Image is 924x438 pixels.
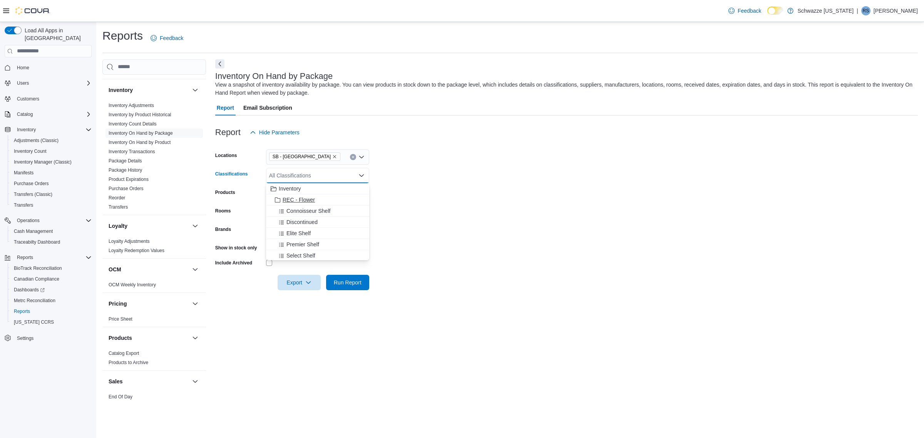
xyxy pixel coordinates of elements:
span: Feedback [738,7,761,15]
button: Inventory [14,125,39,134]
a: Inventory Transactions [109,149,155,154]
span: Inventory Count [14,148,47,154]
span: Users [14,79,92,88]
a: Package Details [109,158,142,164]
span: Loyalty Redemption Values [109,247,164,254]
span: End Of Day [109,394,132,400]
h1: Reports [102,28,143,43]
span: Canadian Compliance [14,276,59,282]
span: Discontinued [286,218,318,226]
a: Inventory Adjustments [109,103,154,108]
button: [US_STATE] CCRS [8,317,95,328]
span: Load All Apps in [GEOGRAPHIC_DATA] [22,27,92,42]
span: Canadian Compliance [11,274,92,284]
span: Home [17,65,29,71]
span: Catalog Export [109,350,139,356]
button: OCM [191,265,200,274]
input: Dark Mode [767,7,783,15]
span: Transfers [14,202,33,208]
button: Remove SB - Highlands from selection in this group [332,154,337,159]
span: Users [17,80,29,86]
span: Run Report [334,279,362,286]
h3: Products [109,334,132,342]
span: Hide Parameters [259,129,300,136]
nav: Complex example [5,59,92,364]
span: Adjustments (Classic) [14,137,59,144]
button: Sales [109,378,189,385]
button: Select Shelf [266,250,369,261]
span: Manifests [14,170,33,176]
button: Hide Parameters [247,125,303,140]
label: Classifications [215,171,248,177]
button: Pricing [109,300,189,308]
span: Inventory Count [11,147,92,156]
span: Traceabilty Dashboard [14,239,60,245]
button: REC - Flower [266,194,369,206]
a: Settings [14,334,37,343]
label: Show in stock only [215,245,257,251]
span: Purchase Orders [14,181,49,187]
span: Transfers [11,201,92,210]
span: Inventory Manager (Classic) [11,157,92,167]
h3: Sales [109,378,123,385]
a: Catalog Export [109,351,139,356]
span: Email Subscription [243,100,292,115]
span: Report [217,100,234,115]
p: [PERSON_NAME] [874,6,918,15]
button: Inventory Count [8,146,95,157]
span: Select Shelf [286,252,315,259]
span: SB - Highlands [269,152,340,161]
span: Metrc Reconciliation [11,296,92,305]
button: Users [14,79,32,88]
span: Purchase Orders [109,186,144,192]
button: Loyalty [109,222,189,230]
button: Cash Management [8,226,95,237]
button: Pricing [191,299,200,308]
span: Dashboards [11,285,92,294]
span: Transfers (Classic) [14,191,52,197]
button: Export [278,275,321,290]
button: Adjustments (Classic) [8,135,95,146]
span: Reorder [109,195,125,201]
span: Reports [17,254,33,261]
span: Price Sheet [109,316,132,322]
a: Customers [14,94,42,104]
div: Products [102,349,206,370]
button: Sales [191,377,200,386]
label: Brands [215,226,231,232]
a: [US_STATE] CCRS [11,318,57,327]
span: BioTrack Reconciliation [11,264,92,273]
label: Rooms [215,208,231,214]
a: Inventory Count [11,147,50,156]
a: Inventory Count Details [109,121,157,127]
button: Next [215,59,224,69]
a: Dashboards [8,284,95,295]
div: Loyalty [102,237,206,258]
a: Purchase Orders [11,179,52,188]
span: Cash Management [14,228,53,234]
div: View a snapshot of inventory availability by package. You can view products in stock down to the ... [215,81,914,97]
a: Home [14,63,32,72]
span: Dashboards [14,287,45,293]
span: Premier Shelf [286,241,319,248]
h3: Inventory On Hand by Package [215,72,333,81]
button: Loyalty [191,221,200,231]
a: Products to Archive [109,360,148,365]
span: Customers [17,96,39,102]
span: Inventory [14,125,92,134]
a: Feedback [725,3,764,18]
button: Customers [2,93,95,104]
a: Feedback [147,30,186,46]
span: Catalog [14,110,92,119]
button: Catalog [14,110,36,119]
span: Transfers (Classic) [11,190,92,199]
h3: Report [215,128,241,137]
span: Inventory Transactions [109,149,155,155]
span: Settings [14,333,92,343]
span: Adjustments (Classic) [11,136,92,145]
a: Price Sheet [109,316,132,322]
a: Cash Management [11,227,56,236]
a: Transfers [11,201,36,210]
h3: Loyalty [109,222,127,230]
